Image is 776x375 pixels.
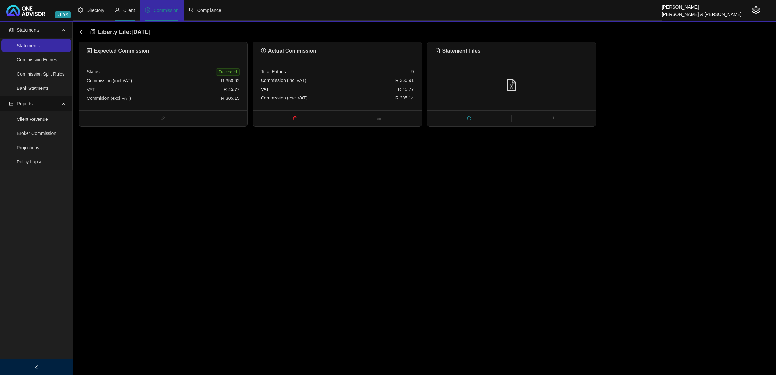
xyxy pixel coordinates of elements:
[131,29,151,35] span: [DATE]
[115,7,120,13] span: user
[189,7,194,13] span: safety
[87,95,131,102] div: Commision (excl VAT)
[221,78,240,83] span: R 350.92
[221,96,240,101] span: R 305.15
[98,29,151,35] span: :
[17,145,39,150] a: Projections
[261,68,286,75] div: Total Entries
[17,86,49,91] a: Bank Statments
[17,159,42,164] a: Policy Lapse
[87,48,92,53] span: profile
[261,77,306,84] div: Commission (incl VAT)
[261,94,307,101] div: Commission (excl VAT)
[398,87,414,92] span: R 45.77
[752,6,760,14] span: setting
[395,78,414,83] span: R 350.91
[435,48,480,54] span: Statement Files
[197,8,221,13] span: Compliance
[86,8,104,13] span: Directory
[435,48,440,53] span: file-excel
[506,79,517,91] span: file-excel
[411,68,414,75] div: 9
[224,87,240,92] span: R 45.77
[79,29,84,35] span: arrow-left
[78,7,83,13] span: setting
[6,5,45,16] img: 2df55531c6924b55f21c4cf5d4484680-logo-light.svg
[79,29,84,35] div: back
[662,2,742,9] div: [PERSON_NAME]
[17,131,56,136] a: Broker Commission
[87,68,100,76] div: Status
[34,365,39,370] span: left
[9,101,14,106] span: line-chart
[145,7,150,13] span: dollar
[261,48,266,53] span: dollar
[17,117,48,122] a: Client Revenue
[123,8,135,13] span: Client
[17,71,65,77] a: Commission Split Rules
[261,86,269,93] div: VAT
[216,68,240,76] span: Processed
[98,29,129,35] span: Liberty Life
[512,115,596,122] span: upload
[17,43,40,48] a: Statements
[395,95,414,100] span: R 305.14
[17,57,57,62] a: Commission Entries
[9,28,14,32] span: reconciliation
[427,115,511,122] span: reload
[87,86,95,93] div: VAT
[17,27,40,33] span: Statements
[87,77,132,84] div: Commission (incl VAT)
[87,48,149,54] span: Expected Commission
[337,115,421,122] span: bars
[261,48,316,54] span: Actual Commission
[55,11,71,18] span: v1.9.9
[79,115,247,122] span: edit
[253,115,337,122] span: delete
[154,8,178,13] span: Commission
[90,29,95,35] span: reconciliation
[17,101,33,106] span: Reports
[662,9,742,16] div: [PERSON_NAME] & [PERSON_NAME]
